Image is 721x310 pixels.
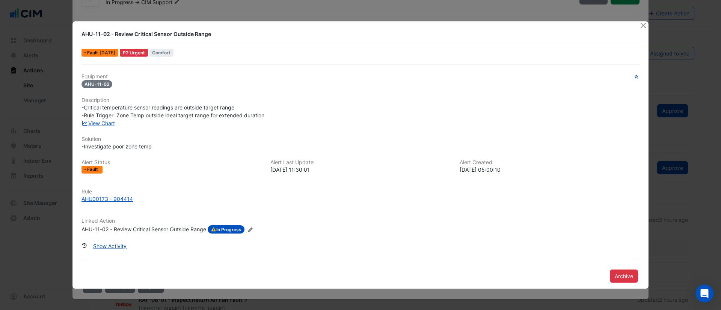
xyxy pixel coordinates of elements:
[81,104,264,118] span: -Critical temperature sensor readings are outside target range -Rule Trigger: Zone Temp outside i...
[460,159,640,166] h6: Alert Created
[81,225,206,234] div: AHU-11-02 - Review Critical Sensor Outside Range
[81,143,152,150] span: -Investigate poor zone temp
[247,227,253,232] fa-icon: Edit Linked Action
[81,30,630,38] div: AHU-11-02 - Review Critical Sensor Outside Range
[81,189,640,195] h6: Rule
[695,285,713,303] div: Open Intercom Messenger
[81,218,640,224] h6: Linked Action
[81,80,112,88] span: AHU-11-02
[81,136,640,142] h6: Solution
[460,166,640,174] div: [DATE] 05:00:10
[87,51,100,55] span: Fault
[270,159,450,166] h6: Alert Last Update
[270,166,450,174] div: [DATE] 11:30:01
[610,270,638,283] button: Archive
[81,195,133,203] div: AHU00173 - 904414
[639,21,647,29] button: Close
[149,49,174,57] span: Comfort
[208,225,244,234] span: In Progress
[100,50,115,55] span: Tue 19-Aug-2025 11:30 AEST
[81,159,261,166] h6: Alert Status
[81,195,640,203] a: AHU00173 - 904414
[120,49,148,57] div: P2 Urgent
[87,167,100,172] span: Fault
[81,97,640,103] h6: Description
[81,120,115,126] a: View Chart
[81,73,640,80] h6: Equipment
[88,240,131,253] button: Show Activity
